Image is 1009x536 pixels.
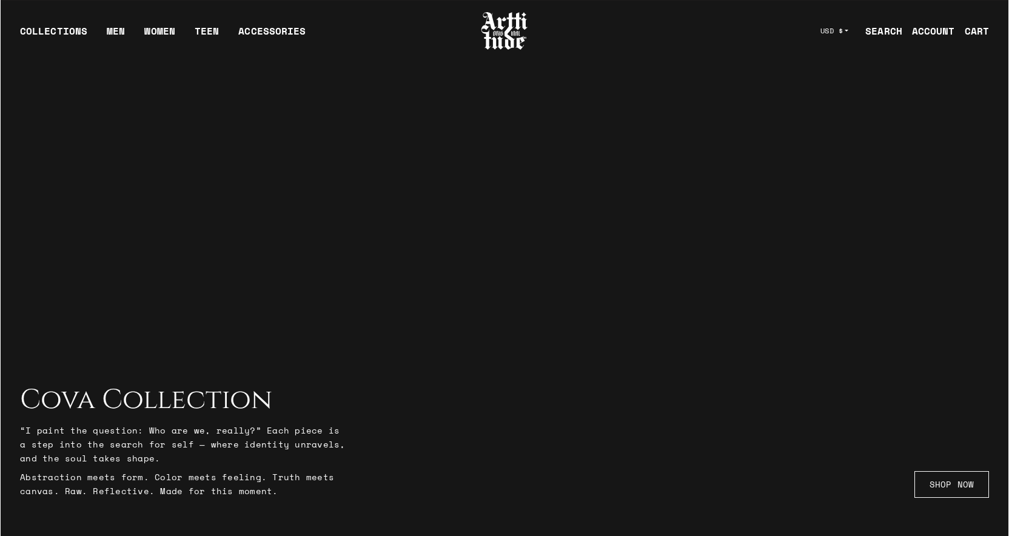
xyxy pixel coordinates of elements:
a: MEN [107,24,125,48]
a: TEEN [195,24,219,48]
ul: Main navigation [10,24,315,48]
img: Arttitude [480,10,529,52]
a: WOMEN [144,24,175,48]
div: CART [965,24,989,38]
a: Open cart [955,19,989,43]
button: USD $ [813,18,856,44]
p: “I paint the question: Who are we, really?” Each piece is a step into the search for self — where... [20,423,347,465]
a: SHOP NOW [914,471,989,498]
a: SEARCH [856,19,902,43]
span: USD $ [820,26,843,36]
p: Abstraction meets form. Color meets feeling. Truth meets canvas. Raw. Reflective. Made for this m... [20,470,347,498]
h2: Cova Collection [20,384,347,416]
div: COLLECTIONS [20,24,87,48]
a: ACCOUNT [902,19,955,43]
div: ACCESSORIES [238,24,306,48]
